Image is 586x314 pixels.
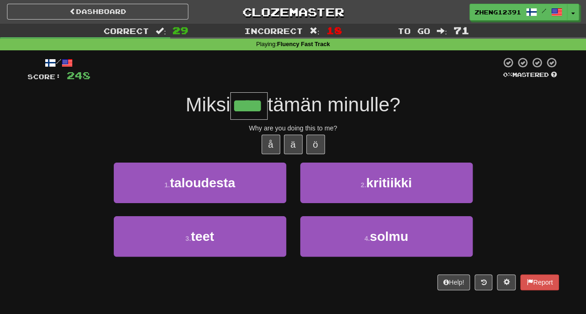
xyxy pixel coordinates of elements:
span: 71 [454,25,469,36]
span: kritiikki [366,176,412,190]
span: taloudesta [170,176,235,190]
span: Incorrect [244,26,303,35]
span: tämän minulle? [268,94,400,116]
div: Why are you doing this to me? [28,123,559,133]
span: : [437,27,447,35]
span: teet [191,229,214,244]
strong: Fluency Fast Track [277,41,330,48]
button: 2.kritiikki [300,163,473,203]
button: 3.teet [114,216,286,257]
span: Score: [28,73,61,81]
span: 0 % [503,71,512,78]
small: 1 . [165,181,170,189]
button: ä [284,135,303,154]
span: solmu [370,229,408,244]
a: Dashboard [7,4,188,20]
button: 1.taloudesta [114,163,286,203]
div: / [28,57,90,68]
button: Report [520,274,558,290]
span: zheng12391 [475,8,521,16]
a: zheng12391 / [469,4,567,20]
small: 3 . [186,235,191,242]
span: / [542,7,546,14]
small: 2 . [361,181,366,189]
span: : [310,27,320,35]
span: 248 [67,69,90,81]
span: : [156,27,166,35]
button: ö [306,135,325,154]
button: Round history (alt+y) [475,274,492,290]
button: å [262,135,280,154]
div: Mastered [501,71,559,79]
span: 18 [326,25,342,36]
small: 4 . [364,235,370,242]
span: Miksi [186,94,230,116]
span: Correct [103,26,149,35]
a: Clozemaster [202,4,384,20]
span: To go [398,26,430,35]
span: 29 [172,25,188,36]
button: Help! [437,274,470,290]
button: 4.solmu [300,216,473,257]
